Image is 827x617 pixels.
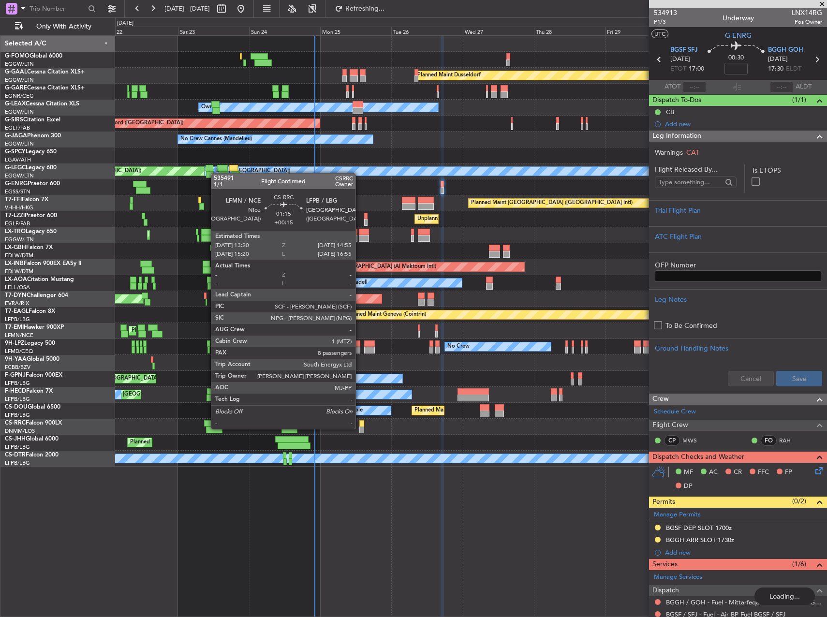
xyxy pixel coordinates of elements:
span: Crew [652,394,669,405]
span: G-SPCY [5,149,26,155]
span: CS-JHH [5,436,26,442]
span: CS-RRC [5,420,26,426]
a: LFPB/LBG [5,380,30,387]
a: EVRA/RIX [5,300,29,307]
span: BGSF SFJ [670,45,698,55]
span: 534913 [654,8,677,18]
a: CS-JHHGlobal 6000 [5,436,59,442]
div: No Crew [308,387,330,402]
a: Schedule Crew [654,407,696,417]
div: Unplanned Maint Oxford ([GEOGRAPHIC_DATA]) [62,116,183,131]
a: FCBB/BZV [5,364,30,371]
span: ELDT [786,64,801,74]
a: LFPB/LBG [5,459,30,467]
span: [DATE] [768,55,788,64]
div: Fri 29 [605,27,676,35]
span: T7-DYN [5,293,27,298]
div: Trial Flight Plan [655,206,821,216]
div: Sat 23 [178,27,249,35]
a: EGLF/FAB [5,124,30,132]
div: No Crew [447,339,470,354]
a: LFPB/LBG [5,411,30,419]
span: CS-DOU [5,404,28,410]
button: Only With Activity [11,19,105,34]
div: CB [666,108,674,116]
div: BGSF DEP SLOT 1700z [666,524,732,532]
input: Type something... [659,175,722,190]
a: T7-DYNChallenger 604 [5,293,68,298]
a: EGGW/LTN [5,140,34,147]
div: Fri 22 [107,27,178,35]
a: F-HECDFalcon 7X [5,388,53,394]
span: FP [785,468,792,477]
a: LFPB/LBG [5,316,30,323]
span: (1/1) [792,95,806,105]
a: LX-INBFalcon 900EX EASy II [5,261,81,266]
span: MF [684,468,693,477]
a: LFPB/LBG [5,396,30,403]
label: OFP Number [655,260,821,270]
span: ATOT [665,82,680,92]
span: T7-FFI [5,197,22,203]
span: G-GARE [5,85,27,91]
span: LX-TRO [5,229,26,235]
span: G-LEAX [5,101,26,107]
a: T7-LZZIPraetor 600 [5,213,57,219]
span: CR [734,468,742,477]
a: LX-TROLegacy 650 [5,229,57,235]
span: DP [684,482,693,491]
a: DNMM/LOS [5,427,35,435]
a: G-LEAXCessna Citation XLS [5,101,79,107]
a: Manage Services [654,573,702,582]
span: Flight Released By... [655,164,737,175]
a: G-ENRGPraetor 600 [5,181,60,187]
span: (1/6) [792,559,806,569]
div: FO [761,435,777,446]
span: 17:00 [689,64,704,74]
a: EDLW/DTM [5,252,33,259]
span: G-SIRS [5,117,23,123]
span: [DATE] [670,55,690,64]
a: LX-GBHFalcon 7X [5,245,53,250]
div: Planned Maint [GEOGRAPHIC_DATA] ([GEOGRAPHIC_DATA]) [414,403,567,418]
a: LFMD/CEQ [5,348,33,355]
a: EGGW/LTN [5,108,34,116]
span: Permits [652,497,675,508]
span: Refreshing... [345,5,385,12]
a: CS-DOUGlobal 6500 [5,404,60,410]
div: Add new [665,120,822,128]
label: Is ETOPS [753,165,821,176]
button: UTC [651,29,668,38]
div: Owner [201,100,218,115]
span: ETOT [670,64,686,74]
span: P1/3 [654,18,677,26]
a: LFPB/LBG [5,443,30,451]
span: CAT [686,148,699,157]
span: Pos Owner [792,18,822,26]
div: Tue 26 [391,27,462,35]
div: Planned Maint Dusseldorf [417,68,481,83]
a: G-GAALCessna Citation XLS+ [5,69,85,75]
span: T7-LZZI [5,213,25,219]
span: Flight Crew [652,420,688,431]
span: LNX14RG [792,8,822,18]
input: Trip Number [30,1,85,16]
div: Loading... [754,588,815,605]
span: G-GAAL [5,69,27,75]
span: 9H-YAA [5,356,27,362]
a: Manage Permits [654,510,701,520]
span: AC [709,468,718,477]
span: Services [652,559,678,570]
div: Unplanned Maint [GEOGRAPHIC_DATA] ([GEOGRAPHIC_DATA]) [417,212,576,226]
a: T7-EAGLFalcon 8X [5,308,55,314]
span: LX-GBH [5,245,26,250]
div: Ground Handling Notes [655,343,821,353]
div: No Crew Cannes (Mandelieu) [180,132,252,147]
div: Unplanned Maint [GEOGRAPHIC_DATA] (Al Maktoum Intl) [293,260,436,274]
a: LELL/QSA [5,284,30,291]
a: EGSS/STN [5,188,30,195]
span: BGGH GOH [768,45,803,55]
a: 9H-YAAGlobal 5000 [5,356,59,362]
div: Planned Maint [GEOGRAPHIC_DATA] ([GEOGRAPHIC_DATA] Intl) [471,196,633,210]
span: Leg Information [652,131,701,142]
